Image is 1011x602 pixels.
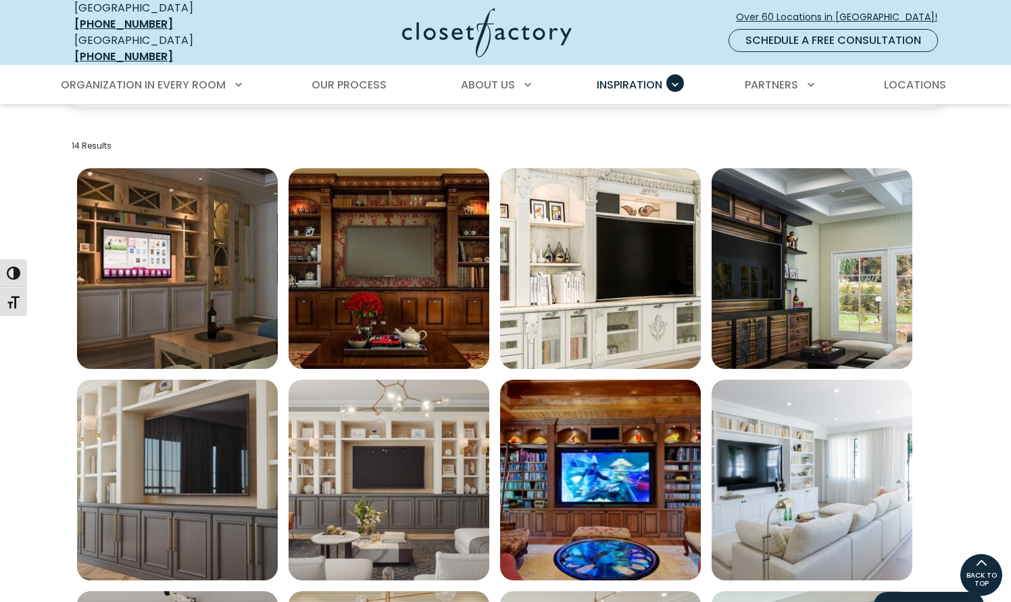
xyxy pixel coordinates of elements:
[735,5,949,29] a: Over 60 Locations in [GEOGRAPHIC_DATA]!
[712,168,912,369] a: Open inspiration gallery to preview enlarged image
[712,380,912,580] a: Open inspiration gallery to preview enlarged image
[51,66,960,104] nav: Primary Menu
[77,168,278,369] a: Open inspiration gallery to preview enlarged image
[597,77,662,93] span: Inspiration
[960,553,1003,597] a: BACK TO TOP
[74,32,270,65] div: [GEOGRAPHIC_DATA]
[729,29,938,52] a: Schedule a Free Consultation
[289,380,489,580] a: Open inspiration gallery to preview enlarged image
[61,77,226,93] span: Organization in Every Room
[736,10,948,24] span: Over 60 Locations in [GEOGRAPHIC_DATA]!
[289,168,489,369] img: Classic cherrywood entertainment unit with detailed millwork, flanking bookshelves, crown molding...
[402,8,572,57] img: Closet Factory Logo
[500,380,701,580] a: Open inspiration gallery to preview enlarged image
[712,168,912,369] img: Modern custom entertainment center with floating shelves, textured paneling, and a central TV dis...
[289,380,489,580] img: Custom built-in entertainment center with media cabinets for hidden storage and open display shel...
[77,168,278,369] img: Entertainment center featuring integrated TV nook, display shelving with overhead lighting, and l...
[289,168,489,369] a: Open inspiration gallery to preview enlarged image
[884,77,946,93] span: Locations
[461,77,515,93] span: About Us
[74,49,173,64] a: [PHONE_NUMBER]
[77,380,278,580] img: Custom built-in entertainment center with media cabinets
[74,16,173,32] a: [PHONE_NUMBER]
[72,140,939,152] p: 14 Results
[712,380,912,580] img: Living room with built in white shaker cabinets and book shelves
[77,380,278,580] a: Open inspiration gallery to preview enlarged image
[745,77,798,93] span: Partners
[500,380,701,580] img: Custom entertainment and media center with book shelves for movies and LED lighting
[312,77,387,93] span: Our Process
[500,168,701,369] img: Traditional white entertainment center with ornate crown molding, fluted pilasters, built-in shel...
[500,168,701,369] a: Open inspiration gallery to preview enlarged image
[960,572,1002,588] span: BACK TO TOP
